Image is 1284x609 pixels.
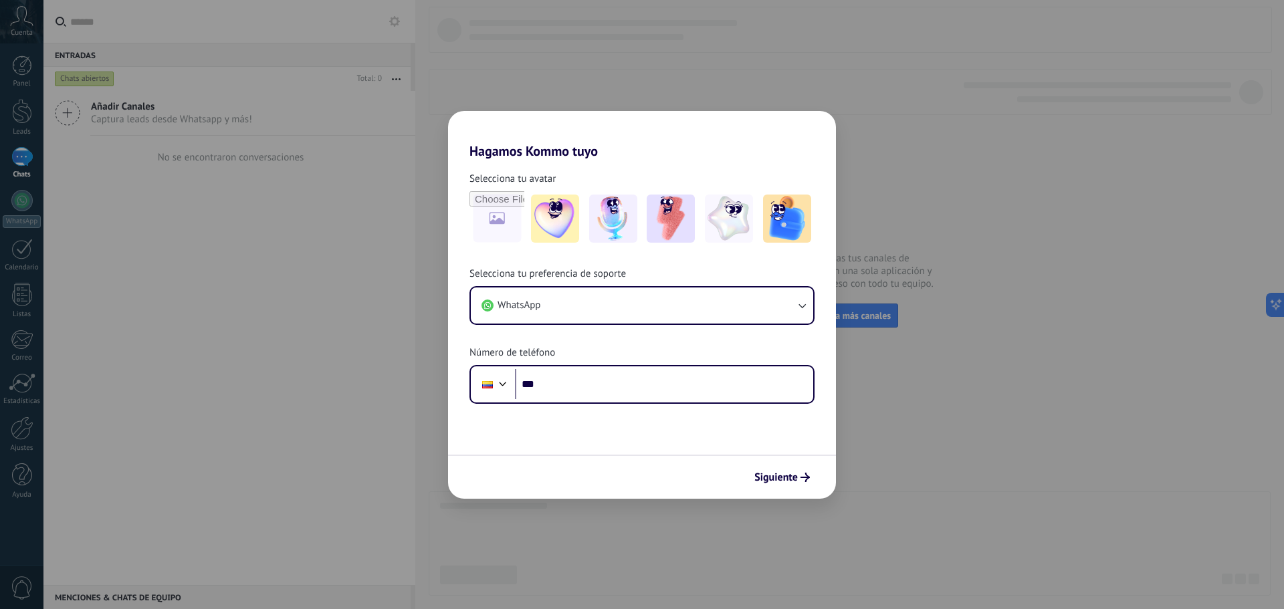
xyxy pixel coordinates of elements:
span: Selecciona tu preferencia de soporte [469,267,626,281]
button: Siguiente [748,466,816,489]
span: Siguiente [754,473,798,482]
span: WhatsApp [498,299,540,312]
img: -5.jpeg [763,195,811,243]
span: Número de teléfono [469,346,555,360]
img: -3.jpeg [647,195,695,243]
h2: Hagamos Kommo tuyo [448,111,836,159]
span: Selecciona tu avatar [469,172,556,186]
div: Colombia: + 57 [475,370,500,398]
img: -2.jpeg [589,195,637,243]
button: WhatsApp [471,287,813,324]
img: -4.jpeg [705,195,753,243]
img: -1.jpeg [531,195,579,243]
